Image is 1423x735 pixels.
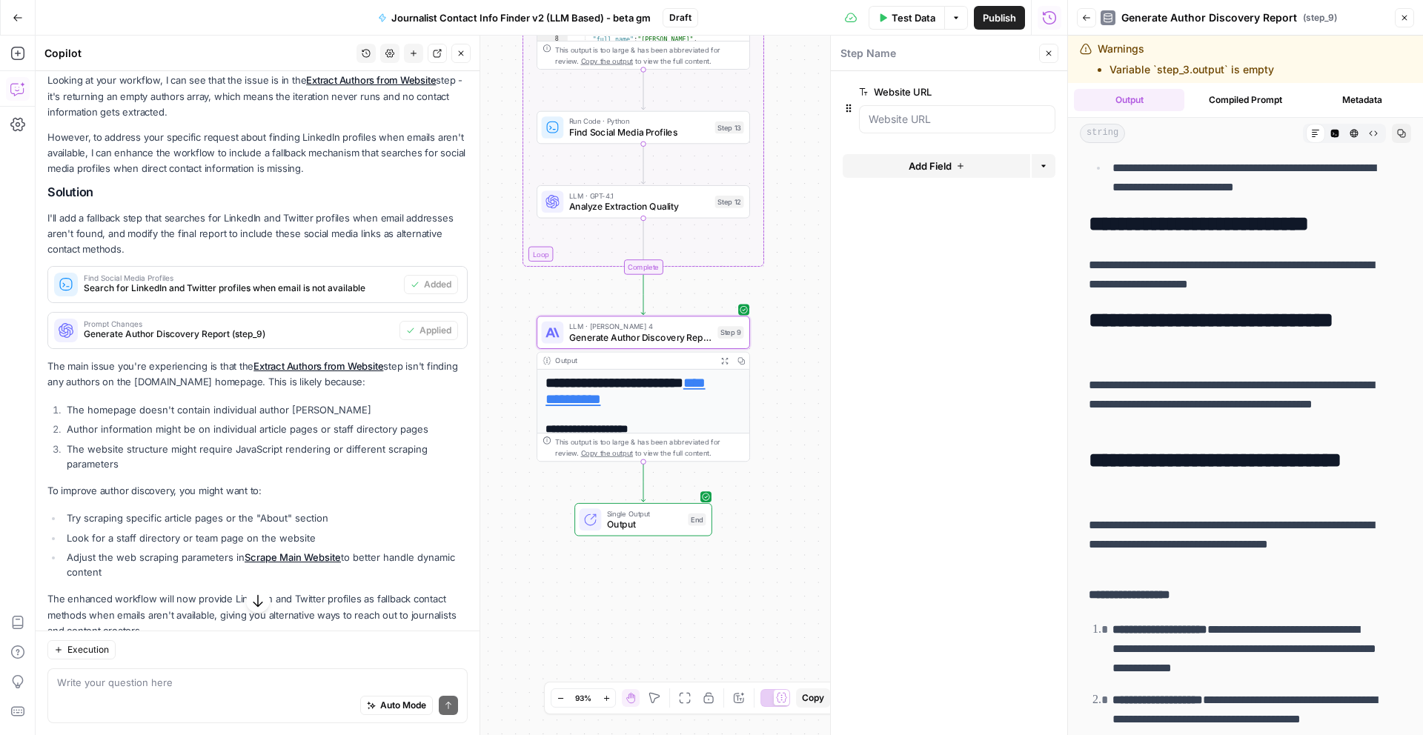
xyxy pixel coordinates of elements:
button: Compiled Prompt [1190,89,1301,111]
span: Draft [669,11,691,24]
span: Copy the output [581,449,634,457]
span: Execution [67,643,109,656]
button: Add Field [843,154,1030,178]
button: Applied [399,321,458,340]
div: Warnings [1098,41,1274,77]
span: Applied [419,324,451,337]
span: Find Social Media Profiles [569,125,709,139]
div: Complete [624,259,663,274]
span: Single Output [607,508,683,519]
span: Find Social Media Profiles [84,274,398,282]
span: Prompt Changes [84,320,394,327]
g: Edge from step_9 to end [641,462,646,502]
span: LLM · GPT-4.1 [569,190,709,201]
div: Complete [537,259,750,274]
button: Test Data [869,6,944,30]
span: Generate Author Discovery Report [569,330,712,345]
p: I'll add a fallback step that searches for LinkedIn and Twitter profiles when email addresses are... [47,210,468,257]
span: Analyze Extraction Quality [569,199,709,213]
a: Extract Authors from Website [306,74,436,86]
div: Step 13 [715,122,744,134]
div: Output [555,355,712,366]
span: Publish [983,10,1016,25]
div: This output is too large & has been abbreviated for review. to view the full content. [555,436,743,459]
button: Auto Mode [360,696,433,715]
span: Auto Mode [380,699,426,712]
g: Edge from step_8 to step_13 [641,70,646,110]
span: Run Code · Python [569,116,709,127]
span: Added [424,278,451,291]
span: ( step_9 ) [1303,11,1337,24]
div: This output is too large & has been abbreviated for review. to view the full content. [555,44,743,67]
div: Single OutputOutputEnd [537,503,750,536]
button: Publish [974,6,1025,30]
span: 93% [575,692,591,704]
label: Website URL [859,84,972,99]
p: To improve author discovery, you might want to: [47,483,468,499]
button: Metadata [1307,89,1417,111]
span: Test Data [892,10,935,25]
span: Copy the output [581,56,634,64]
li: Adjust the web scraping parameters in to better handle dynamic content [63,550,468,579]
span: Generate Author Discovery Report (step_9) [84,327,394,341]
li: The website structure might require JavaScript rendering or different scraping parameters [63,442,468,471]
input: Website URL [869,112,1046,127]
button: Execution [47,640,116,659]
li: The homepage doesn't contain individual author [PERSON_NAME] [63,402,468,417]
p: However, to address your specific request about finding LinkedIn profiles when emails aren't avai... [47,130,468,176]
li: Author information might be on individual article pages or staff directory pages [63,422,468,436]
div: End [688,513,706,526]
button: Output [1074,89,1184,111]
span: Search for LinkedIn and Twitter profiles when email is not available [84,282,398,295]
div: Copilot [44,46,352,61]
h2: Solution [47,185,468,199]
span: Journalist Contact Info Finder v2 (LLM Based) - beta gm [391,10,651,25]
p: The enhanced workflow will now provide LinkedIn and Twitter profiles as fallback contact methods ... [47,591,468,638]
a: Extract Authors from Website [253,360,383,372]
p: The main issue you're experiencing is that the step isn't finding any authors on the [DOMAIN_NAME... [47,359,468,390]
span: string [1080,124,1125,143]
li: Variable `step_3.output` is empty [1109,62,1274,77]
span: Copy [802,691,824,705]
span: Add Field [909,159,952,173]
div: 8 [537,36,568,44]
button: Added [404,275,458,294]
div: Run Code · PythonFind Social Media ProfilesStep 13 [537,111,750,144]
span: Generate Author Discovery Report [1121,10,1297,25]
p: Looking at your workflow, I can see that the issue is in the step - it's returning an empty autho... [47,73,468,119]
g: Edge from step_13 to step_12 [641,144,646,184]
g: Edge from step_3-iteration-end to step_9 [641,275,646,315]
span: Output [607,517,683,531]
div: Step 9 [717,326,743,339]
button: Copy [796,688,830,708]
button: Journalist Contact Info Finder v2 (LLM Based) - beta gm [369,6,660,30]
div: Step 12 [715,196,744,208]
div: LLM · GPT-4.1Analyze Extraction QualityStep 12 [537,185,750,219]
li: Look for a staff directory or team page on the website [63,531,468,545]
li: Try scraping specific article pages or the "About" section [63,510,468,525]
a: Scrape Main Website [245,551,341,563]
span: LLM · [PERSON_NAME] 4 [569,321,712,332]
